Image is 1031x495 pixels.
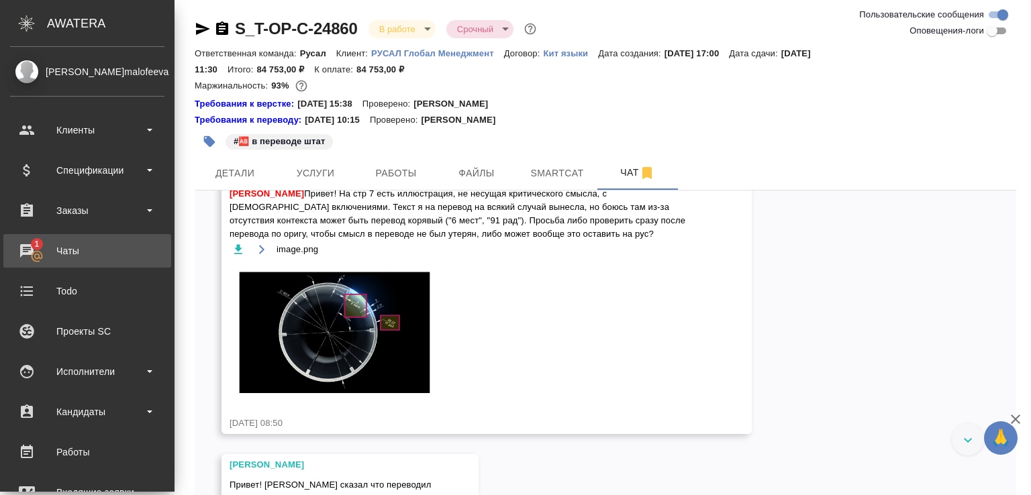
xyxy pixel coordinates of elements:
[369,20,436,38] div: В работе
[413,97,498,111] p: [PERSON_NAME]
[3,234,171,268] a: 1Чаты
[522,20,539,38] button: Доп статусы указывают на важность/срочность заказа
[729,48,781,58] p: Дата сдачи:
[543,47,598,58] a: Кит языки
[293,77,310,95] button: 4863.80 RUB;
[253,241,270,258] button: Открыть на драйве
[230,188,304,199] span: [PERSON_NAME]
[195,80,271,91] p: Маржинальность:
[10,442,164,462] div: Работы
[228,64,256,74] p: Итого:
[195,97,297,111] div: Нажми, чтобы открыть папку с инструкцией
[356,64,414,74] p: 84 753,00 ₽
[230,241,246,258] button: Скачать
[421,113,505,127] p: [PERSON_NAME]
[230,264,431,392] img: image.png
[10,120,164,140] div: Клиенты
[10,241,164,261] div: Чаты
[10,362,164,382] div: Исполнители
[195,48,300,58] p: Ответственная команда:
[371,47,504,58] a: РУСАЛ Глобал Менеджмент
[453,23,497,35] button: Срочный
[195,97,297,111] a: Требования к верстке:
[283,165,348,182] span: Услуги
[371,48,504,58] p: РУСАЛ Глобал Менеджмент
[230,187,705,241] span: Привет! На стр 7 есть иллюстрация, не несущая критического смысла, с [DEMOGRAPHIC_DATA] включения...
[364,165,428,182] span: Работы
[639,165,655,181] svg: Отписаться
[3,435,171,469] a: Работы
[224,135,334,146] span: 🆎 в переводе штат
[525,165,589,182] span: Smartcat
[3,315,171,348] a: Проекты SC
[543,48,598,58] p: Кит языки
[195,113,305,127] a: Требования к переводу:
[300,48,336,58] p: Русал
[444,165,509,182] span: Файлы
[10,281,164,301] div: Todo
[195,127,224,156] button: Добавить тэг
[989,424,1012,452] span: 🙏
[297,97,362,111] p: [DATE] 15:38
[305,113,370,127] p: [DATE] 10:15
[370,113,422,127] p: Проверено:
[598,48,664,58] p: Дата создания:
[859,8,984,21] span: Пользовательские сообщения
[910,24,984,38] span: Оповещения-логи
[10,321,164,341] div: Проекты SC
[314,64,356,74] p: К оплате:
[336,48,371,58] p: Клиент:
[195,21,211,37] button: Скопировать ссылку для ЯМессенджера
[230,417,705,430] div: [DATE] 08:50
[3,274,171,308] a: Todo
[230,458,432,472] div: [PERSON_NAME]
[256,64,314,74] p: 84 753,00 ₽
[10,201,164,221] div: Заказы
[203,165,267,182] span: Детали
[362,97,414,111] p: Проверено:
[504,48,544,58] p: Договор:
[234,135,325,148] p: #🆎 в переводе штат
[235,19,358,38] a: S_T-OP-C-24860
[47,10,175,37] div: AWATERA
[277,243,318,256] span: image.png
[10,402,164,422] div: Кандидаты
[375,23,420,35] button: В работе
[26,237,47,251] span: 1
[214,21,230,37] button: Скопировать ссылку
[195,113,305,127] div: Нажми, чтобы открыть папку с инструкцией
[605,164,670,181] span: Чат
[10,160,164,180] div: Спецификации
[984,421,1018,455] button: 🙏
[271,80,292,91] p: 93%
[665,48,730,58] p: [DATE] 17:00
[10,64,164,79] div: [PERSON_NAME]malofeeva
[446,20,513,38] div: В работе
